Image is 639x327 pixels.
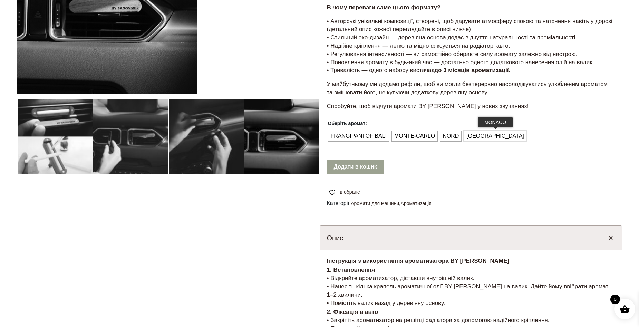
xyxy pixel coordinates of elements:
label: Оберіть аромат: [328,118,367,129]
span: в обране [340,189,360,196]
strong: 2. Фіксація в авто [327,309,378,315]
h5: Опис [327,233,343,243]
span: FRANGIPANI OF BALI [329,131,388,142]
span: Категорії: , [327,199,615,208]
p: Спробуйте, щоб відчути аромати BY [PERSON_NAME] у нових звучаннях! [327,102,615,110]
strong: до 3 місяців ароматизації. [434,67,510,74]
p: • Авторські унікальні композиції, створені, щоб дарувати атмосферу спокою та натхнення навіть у д... [327,17,615,75]
button: Додати в кошик [327,160,384,174]
strong: В чому переваги саме цього формату? [327,4,441,11]
strong: Інструкція з використання ароматизатора BY [PERSON_NAME] [327,258,510,264]
img: unfavourite.svg [329,190,335,195]
li: FRANGIPANI OF BALI [328,131,389,141]
span: MONTE-CARLO [393,131,437,142]
li: NORD [440,131,461,141]
span: NORD [441,131,461,142]
a: Ароматизація [401,201,432,206]
a: в обране [327,189,362,196]
span: [GEOGRAPHIC_DATA] [465,131,526,142]
p: • Відкрийте ароматизатор, діставши внутрішній валик. • Нанесіть кілька крапель ароматичної олії B... [327,266,615,307]
li: MONACO [464,131,526,141]
li: MONTE-CARLO [392,131,437,141]
ul: Оберіть аромат: [327,129,526,143]
span: 0 [610,295,620,304]
strong: 1. Встановлення [327,267,375,273]
p: У майбутньому ми додамо рефіли, щоб ви могли безперервно насолоджуватись улюбленим ароматом та зм... [327,80,615,97]
a: Аромати для машини [351,201,399,206]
